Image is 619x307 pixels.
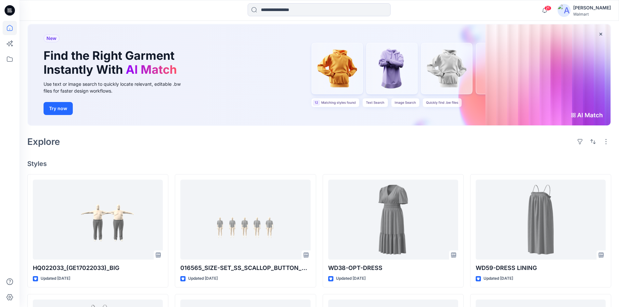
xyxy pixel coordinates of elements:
h2: Explore [27,136,60,147]
h1: Find the Right Garment Instantly With [44,49,180,77]
h4: Styles [27,160,611,168]
button: Try now [44,102,73,115]
img: avatar [558,4,571,17]
p: 016565_SIZE-SET_SS_SCALLOP_BUTTON_DOWN [180,263,310,273]
p: Updated [DATE] [188,275,218,282]
span: AI Match [126,62,177,77]
p: Updated [DATE] [336,275,366,282]
a: WD38-OPT-DRESS [328,180,458,260]
p: WD38-OPT-DRESS [328,263,458,273]
p: HQ022033_(GE17022033)_BIG [33,263,163,273]
a: WD59-DRESS LINING [476,180,606,260]
a: HQ022033_(GE17022033)_BIG [33,180,163,260]
span: New [46,34,57,42]
span: 21 [544,6,551,11]
div: Use text or image search to quickly locate relevant, editable .bw files for faster design workflows. [44,81,190,94]
p: Updated [DATE] [484,275,513,282]
a: 016565_SIZE-SET_SS_SCALLOP_BUTTON_DOWN [180,180,310,260]
div: Walmart [573,12,611,17]
p: Updated [DATE] [41,275,70,282]
div: [PERSON_NAME] [573,4,611,12]
p: WD59-DRESS LINING [476,263,606,273]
